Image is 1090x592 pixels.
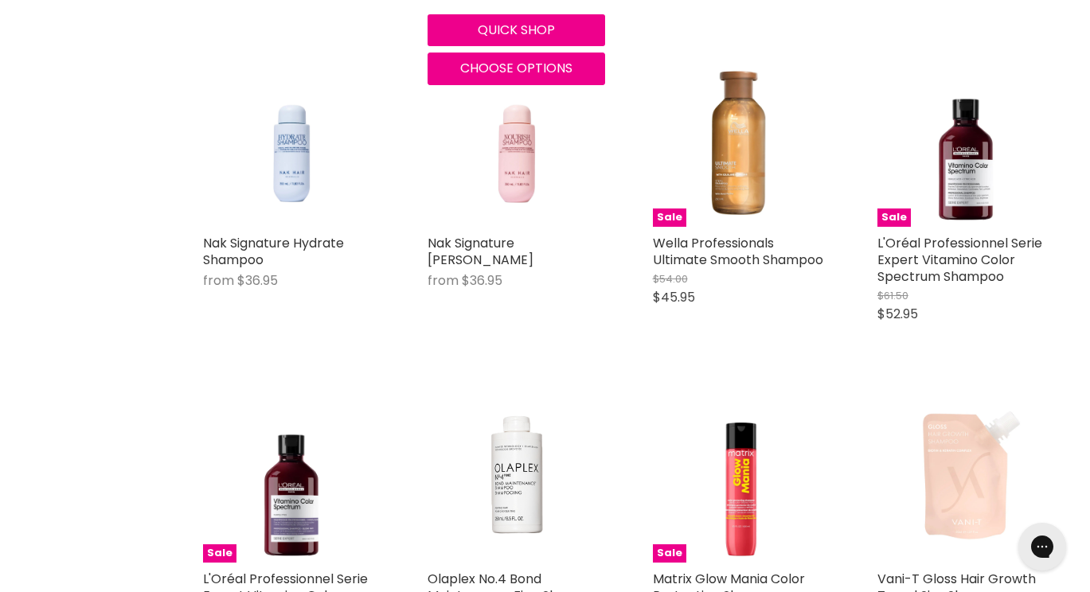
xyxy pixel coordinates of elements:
span: Choose options [460,59,572,77]
a: Matrix Glow Mania Color Protecting ShampooSale [653,386,830,563]
button: Choose options [428,53,604,84]
iframe: Gorgias live chat messenger [1010,517,1074,576]
span: from [428,271,459,290]
span: Sale [877,208,911,227]
img: Olaplex No.4 Bond Maintenance Fine Shampoo [428,386,604,563]
img: Vani-T Gloss Hair Growth Travel Size Shampoo [877,386,1054,563]
img: Nak Signature Nourish Shampoo [446,50,588,227]
a: L'Oréal Professionnel Serie Expert Vitamino Color Spectrum Purple ShampooSale [203,386,380,563]
a: Wella Professionals Ultimate Smooth Shampoo [653,234,823,269]
a: Wella Professionals Ultimate Smooth ShampooSale [653,50,830,227]
a: L'Oréal Professionnel Serie Expert Vitamino Color Spectrum Shampoo [877,234,1042,286]
span: $36.95 [462,271,502,290]
span: Sale [203,544,236,563]
img: L'Oréal Professionnel Serie Expert Vitamino Color Spectrum Purple Shampoo [203,386,380,563]
span: $36.95 [237,271,278,290]
img: Nak Signature Hydrate Shampoo [221,50,362,227]
a: Nak Signature Hydrate Shampoo [203,234,344,269]
span: $61.50 [877,288,908,303]
a: Nak Signature Hydrate Shampoo [203,50,380,227]
img: L'Oréal Professionnel Serie Expert Vitamino Color Spectrum Shampoo [877,50,1054,227]
span: $52.95 [877,305,918,323]
img: Matrix Glow Mania Color Protecting Shampoo [653,386,830,563]
span: Sale [653,544,686,563]
button: Quick shop [428,14,604,46]
span: Sale [653,208,686,227]
span: $54.00 [653,271,688,286]
span: $45.95 [653,288,695,306]
a: Nak Signature Nourish Shampoo [428,50,604,227]
a: L'Oréal Professionnel Serie Expert Vitamino Color Spectrum ShampooSale [877,50,1054,227]
span: from [203,271,234,290]
a: Nak Signature [PERSON_NAME] [428,234,533,269]
img: Wella Professionals Ultimate Smooth Shampoo [653,50,830,227]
